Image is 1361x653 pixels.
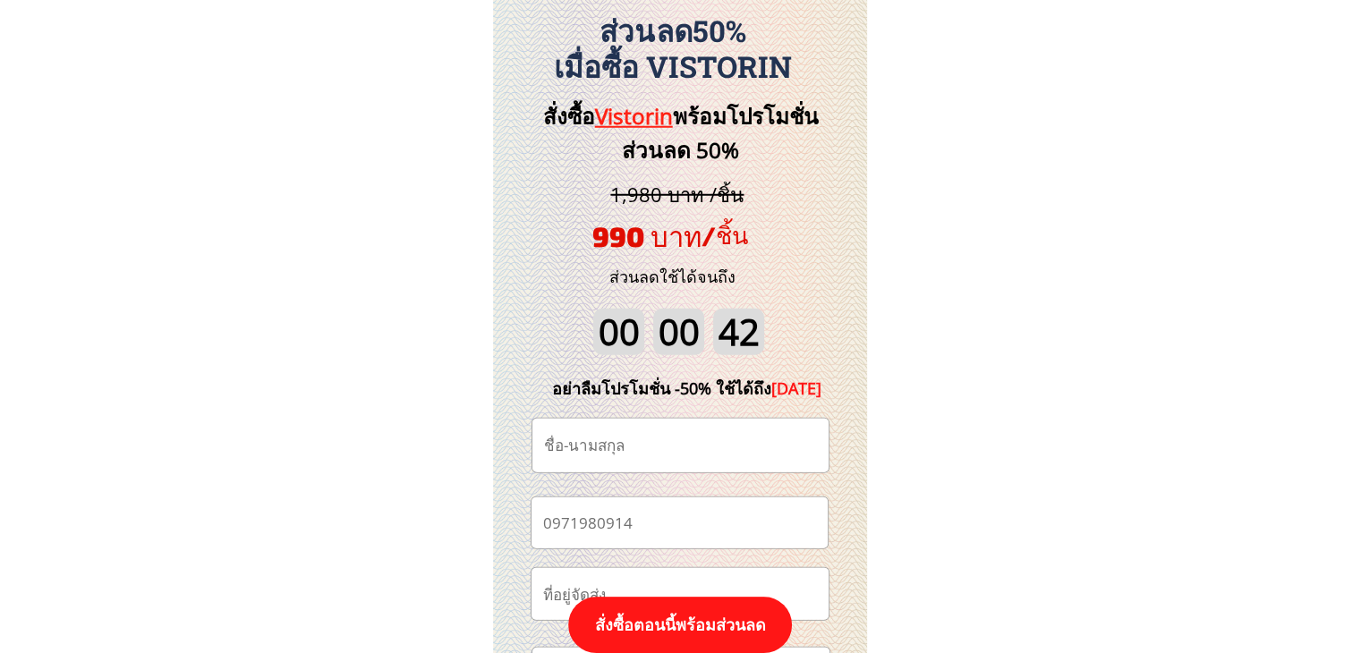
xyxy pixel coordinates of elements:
span: 990 บาท [592,219,702,252]
input: ชื่อ-นามสกุล [540,419,821,472]
span: [DATE] [771,377,821,399]
h3: ส่วนลดใช้ได้จนถึง [585,264,760,290]
input: เบอร์โทรศัพท์ [539,497,821,548]
div: อย่าลืมโปรโมชั่น -50% ใช้ได้ถึง [525,376,849,402]
h3: ส่วนลด50% เมื่อซื้อ Vistorin [483,13,863,84]
span: 1,980 บาท /ชิ้น [610,181,744,208]
h3: สั่งซื้อ พร้อมโปรโมชั่นส่วนลด 50% [513,99,848,168]
input: ที่อยู่จัดส่ง [539,568,821,620]
p: สั่งซื้อตอนนี้พร้อมส่วนลด [568,597,792,653]
span: Vistorin [595,101,673,131]
span: /ชิ้น [702,220,748,249]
